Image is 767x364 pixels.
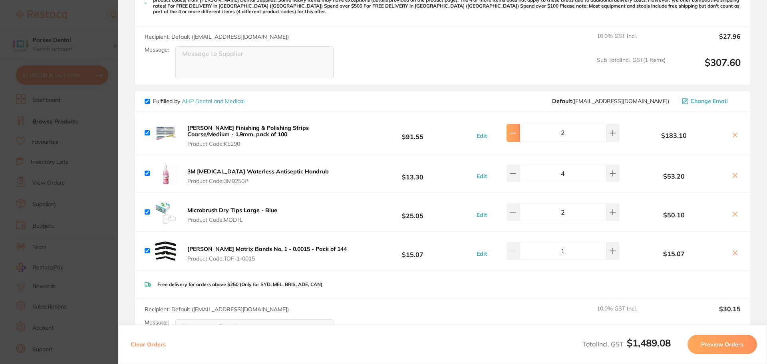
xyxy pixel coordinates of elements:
button: Preview Orders [688,335,757,354]
b: $25.05 [353,205,472,219]
span: Recipient: Default ( [EMAIL_ADDRESS][DOMAIN_NAME] ) [145,306,289,313]
span: orders@ahpdentalmedical.com.au [552,98,669,104]
b: Microbrush Dry Tips Large - Blue [187,207,277,214]
button: Clear Orders [128,335,168,354]
p: Free delivery for orders above $250 (Only for SYD, MEL, BRIS, ADE, CAN) [157,282,322,287]
button: Edit [474,250,489,257]
button: Change Email [680,97,741,105]
img: bDgwNTU1Yg [153,120,179,146]
span: Change Email [690,98,728,104]
img: N3VpOTdvcA [153,199,179,225]
a: AHP Dental and Medical [182,97,244,105]
span: Product Code: TOF-1-0015 [187,255,347,262]
button: Microbrush Dry Tips Large - Blue Product Code:MODTL [185,207,280,223]
output: $30.15 [672,305,741,323]
button: Edit [474,132,489,139]
span: 10.0 % GST Incl. [597,305,666,323]
b: $15.07 [622,250,726,257]
b: [PERSON_NAME] Finishing & Polishing Strips Coarse/Medium - 1.9mm, pack of 100 [187,124,309,138]
b: $13.30 [353,166,472,181]
button: [PERSON_NAME] Matrix Bands No. 1 - 0.0015 - Pack of 144 Product Code:TOF-1-0015 [185,245,349,262]
b: $15.07 [353,243,472,258]
span: Total Incl. GST [582,340,671,348]
p: Fulfilled by [153,98,244,104]
b: $1,489.08 [627,337,671,349]
b: $53.20 [622,173,726,180]
span: Product Code: 3M9250P [187,178,329,184]
img: MmF5OWI4dg [153,238,179,264]
output: $27.96 [672,33,741,50]
b: 3M [MEDICAL_DATA] Waterless Antiseptic Handrub [187,168,329,175]
b: [PERSON_NAME] Matrix Bands No. 1 - 0.0015 - Pack of 144 [187,245,347,253]
img: cnR1NnU4MA [153,161,179,186]
b: $183.10 [622,132,726,139]
output: $307.60 [672,57,741,79]
span: Product Code: KE290 [187,141,351,147]
button: 3M [MEDICAL_DATA] Waterless Antiseptic Handrub Product Code:3M9250P [185,168,331,185]
span: 10.0 % GST Incl. [597,33,666,50]
button: [PERSON_NAME] Finishing & Polishing Strips Coarse/Medium - 1.9mm, pack of 100 Product Code:KE290 [185,124,353,147]
span: Sub Total Incl. GST ( 1 Items) [597,57,666,79]
button: Edit [474,211,489,219]
span: Product Code: MODTL [187,217,277,223]
label: Message: [145,319,169,326]
b: $91.55 [353,125,472,140]
b: Default [552,97,572,105]
b: $50.10 [622,211,726,219]
span: Recipient: Default ( [EMAIL_ADDRESS][DOMAIN_NAME] ) [145,33,289,40]
label: Message: [145,46,169,53]
button: Edit [474,173,489,180]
